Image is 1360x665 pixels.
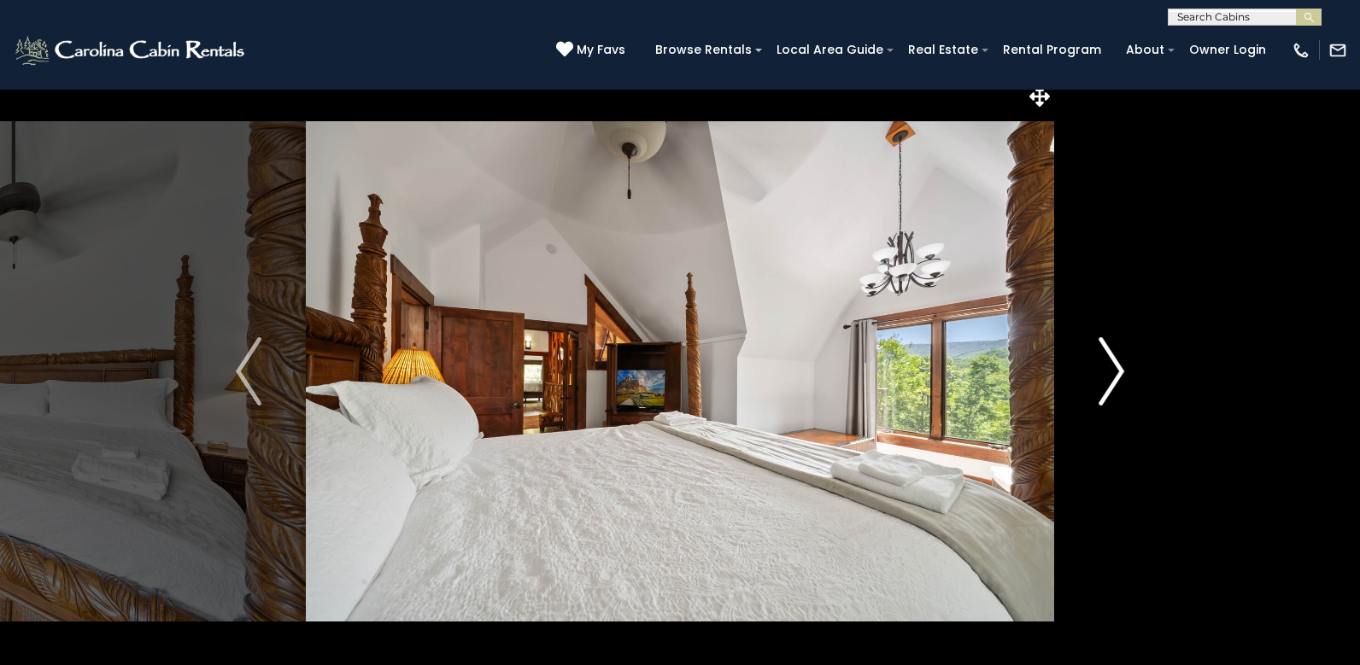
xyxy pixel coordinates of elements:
[577,41,625,59] span: My Favs
[1292,41,1310,60] img: phone-regular-white.png
[900,37,987,63] a: Real Estate
[647,37,760,63] a: Browse Rentals
[1328,41,1347,60] img: mail-regular-white.png
[236,337,261,405] img: arrow
[556,41,630,60] a: My Favs
[1181,37,1275,63] a: Owner Login
[1099,337,1124,405] img: arrow
[13,33,249,67] img: White-1-2.png
[768,37,892,63] a: Local Area Guide
[1117,37,1173,63] a: About
[994,37,1110,63] a: Rental Program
